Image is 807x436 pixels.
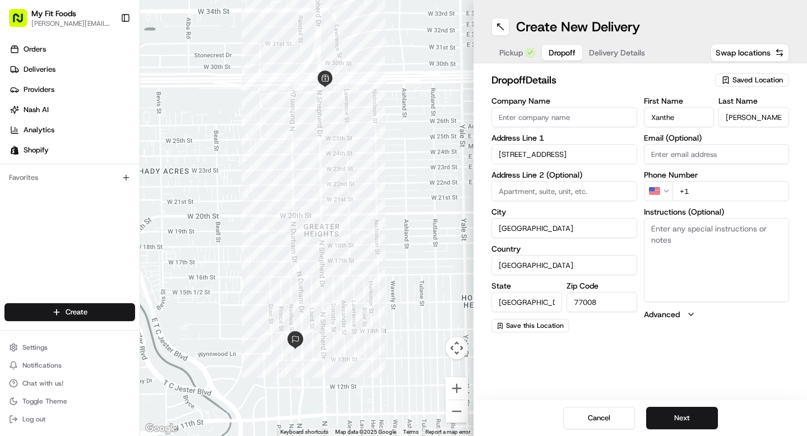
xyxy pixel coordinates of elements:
span: Chat with us! [22,379,63,388]
span: Notifications [22,361,62,370]
div: 📗 [11,164,20,173]
button: Advanced [644,309,790,320]
span: Knowledge Base [22,163,86,174]
input: Enter phone number [672,181,790,201]
span: Providers [24,85,54,95]
input: Enter country [491,255,637,275]
label: Company Name [491,97,637,105]
span: Log out [22,415,45,424]
label: Address Line 2 (Optional) [491,171,637,179]
button: [PERSON_NAME][EMAIL_ADDRESS][DOMAIN_NAME] [31,19,112,28]
button: Zoom out [446,400,468,423]
span: Shopify [24,145,49,155]
div: 💻 [95,164,104,173]
span: Pickup [499,47,523,58]
input: Enter company name [491,107,637,127]
label: City [491,208,637,216]
button: Create [4,303,135,321]
button: Save this Location [491,319,569,332]
a: Orders [4,40,140,58]
img: Shopify logo [10,146,19,155]
a: Analytics [4,121,140,139]
img: Google [143,421,180,436]
span: Save this Location [506,321,564,330]
a: Terms (opens in new tab) [403,429,419,435]
button: Keyboard shortcuts [280,428,328,436]
label: Address Line 1 [491,134,637,142]
p: Welcome 👋 [11,45,204,63]
img: 1736555255976-a54dd68f-1ca7-489b-9aae-adbdc363a1c4 [11,107,31,127]
span: Nash AI [24,105,49,115]
input: Enter last name [718,107,789,127]
button: Notifications [4,358,135,373]
button: Log out [4,411,135,427]
div: Start new chat [38,107,184,118]
a: Providers [4,81,140,99]
button: My Fit Foods[PERSON_NAME][EMAIL_ADDRESS][DOMAIN_NAME] [4,4,116,31]
input: Enter first name [644,107,715,127]
div: Favorites [4,169,135,187]
span: Deliveries [24,64,55,75]
label: Advanced [644,309,680,320]
a: 📗Knowledge Base [7,158,90,178]
button: Saved Location [715,72,789,88]
button: Cancel [563,407,635,429]
input: Enter zip code [567,292,637,312]
input: Enter city [491,218,637,238]
a: Report a map error [425,429,470,435]
a: Shopify [4,141,140,159]
button: Next [646,407,718,429]
a: Powered byPylon [79,189,136,198]
button: Toggle Theme [4,393,135,409]
label: Email (Optional) [644,134,790,142]
span: Toggle Theme [22,397,67,406]
label: First Name [644,97,715,105]
button: Chat with us! [4,375,135,391]
a: Open this area in Google Maps (opens a new window) [143,421,180,436]
input: Enter address [491,144,637,164]
label: Last Name [718,97,789,105]
button: Zoom in [446,377,468,400]
span: Orders [24,44,46,54]
button: Settings [4,340,135,355]
span: Swap locations [716,47,771,58]
button: Map camera controls [446,337,468,359]
input: Apartment, suite, unit, etc. [491,181,637,201]
span: Dropoff [549,47,576,58]
span: Analytics [24,125,54,135]
span: Create [66,307,87,317]
button: Swap locations [711,44,789,62]
span: Saved Location [732,75,783,85]
input: Enter email address [644,144,790,164]
span: Map data ©2025 Google [335,429,396,435]
a: Nash AI [4,101,140,119]
span: API Documentation [106,163,180,174]
label: Country [491,245,637,253]
label: Instructions (Optional) [644,208,790,216]
span: Settings [22,343,48,352]
h1: Create New Delivery [516,18,640,36]
img: Nash [11,11,34,34]
label: Zip Code [567,282,637,290]
a: 💻API Documentation [90,158,184,178]
button: My Fit Foods [31,8,76,19]
span: Pylon [112,190,136,198]
div: We're available if you need us! [38,118,142,127]
h2: dropoff Details [491,72,708,88]
span: Delivery Details [589,47,645,58]
button: Start new chat [191,110,204,124]
label: State [491,282,562,290]
input: Enter state [491,292,562,312]
label: Phone Number [644,171,790,179]
a: Deliveries [4,61,140,78]
input: Clear [29,72,185,84]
